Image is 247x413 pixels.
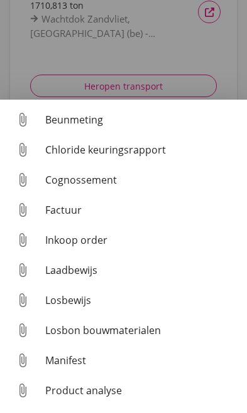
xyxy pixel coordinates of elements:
[13,350,33,370] i: attach_file
[45,293,237,308] div: Losbewijs
[45,202,237,217] div: Factuur
[45,233,237,248] div: Inkoop order
[45,142,237,157] div: Chloride keuringsrapport
[13,380,33,400] i: attach_file
[13,140,33,160] i: attach_file
[13,110,33,130] i: attach_file
[13,290,33,310] i: attach_file
[45,323,237,338] div: Losbon bouwmaterialen
[45,263,237,278] div: Laadbewijs
[45,353,237,368] div: Manifest
[13,200,33,220] i: attach_file
[45,112,237,127] div: Beunmeting
[45,172,237,187] div: Cognossement
[45,383,237,398] div: Product analyse
[13,170,33,190] i: attach_file
[13,260,33,280] i: attach_file
[13,320,33,340] i: attach_file
[13,230,33,250] i: attach_file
